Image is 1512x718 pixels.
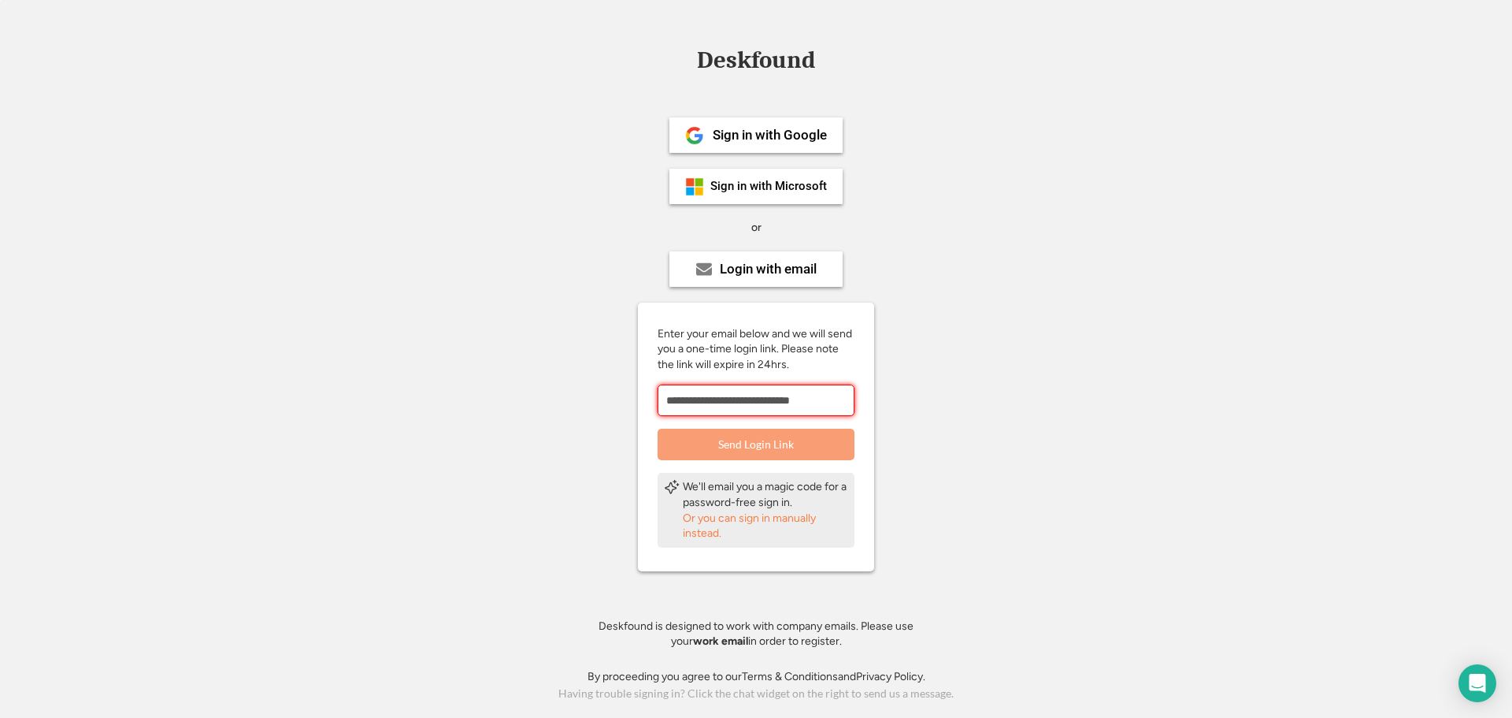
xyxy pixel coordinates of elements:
a: Terms & Conditions [742,670,838,683]
div: By proceeding you agree to our and [587,669,925,685]
div: Open Intercom Messenger [1458,664,1496,702]
div: or [751,220,762,236]
div: Sign in with Google [713,128,827,142]
div: Sign in with Microsoft [710,180,827,192]
div: Login with email [720,262,817,276]
div: Enter your email below and we will send you a one-time login link. Please note the link will expi... [658,326,854,373]
strong: work email [693,634,748,648]
a: Privacy Policy. [856,670,925,683]
div: Deskfound is designed to work with company emails. Please use your in order to register. [579,619,933,649]
img: 1024px-Google__G__Logo.svg.png [685,126,704,145]
img: ms-symbollockup_mssymbol_19.png [685,177,704,196]
div: Deskfound [689,48,823,73]
div: We'll email you a magic code for a password-free sign in. [683,479,848,510]
button: Send Login Link [658,429,854,460]
div: Or you can sign in manually instead. [683,511,848,541]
